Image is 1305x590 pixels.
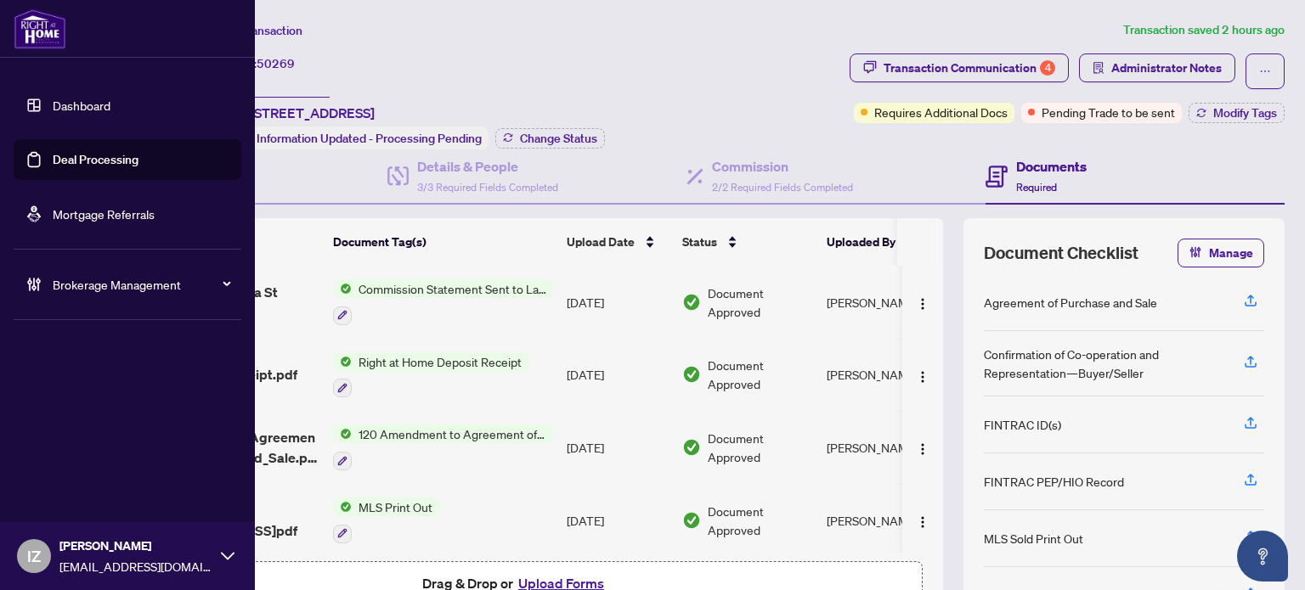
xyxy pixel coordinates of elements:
td: [DATE] [560,339,675,412]
img: Logo [916,297,929,311]
img: Status Icon [333,497,352,516]
div: Confirmation of Co-operation and Representation—Buyer/Seller [984,345,1223,382]
a: Deal Processing [53,152,138,167]
span: Document Approved [708,429,813,466]
img: Logo [916,515,929,529]
span: Status [682,233,717,251]
img: Logo [916,442,929,456]
span: Change Status [520,132,597,144]
button: Transaction Communication4 [850,53,1069,82]
td: [PERSON_NAME] [820,339,947,412]
span: 3/3 Required Fields Completed [417,181,558,194]
button: Open asap [1237,531,1288,582]
button: Modify Tags [1189,103,1285,123]
th: Uploaded By [820,218,947,266]
button: Logo [909,361,936,388]
span: View Transaction [212,23,302,38]
div: Agreement of Purchase and Sale [984,293,1157,312]
div: FINTRAC PEP/HIO Record [984,472,1124,491]
button: Status IconRight at Home Deposit Receipt [333,352,528,398]
button: Logo [909,289,936,316]
span: 120 Amendment to Agreement of Purchase and Sale [352,424,553,443]
span: Administrator Notes [1111,54,1222,81]
span: [EMAIL_ADDRESS][DOMAIN_NAME] [59,557,212,576]
span: 1317-[STREET_ADDRESS] [211,103,375,123]
span: Document Checklist [984,241,1138,265]
img: logo [14,8,66,49]
span: 2/2 Required Fields Completed [712,181,853,194]
button: Status IconCommission Statement Sent to Lawyer [333,279,553,325]
span: MLS Print Out [352,497,439,516]
button: Change Status [495,128,605,149]
td: [DATE] [560,266,675,339]
img: Document Status [682,293,701,312]
th: Document Tag(s) [326,218,560,266]
span: Modify Tags [1213,107,1277,119]
span: solution [1093,62,1104,74]
button: Manage [1178,239,1264,267]
button: Logo [909,434,936,461]
img: Logo [916,370,929,384]
span: Right at Home Deposit Receipt [352,352,528,371]
th: Upload Date [560,218,675,266]
a: Dashboard [53,98,110,113]
article: Transaction saved 2 hours ago [1123,20,1285,40]
td: [PERSON_NAME] [820,266,947,339]
a: Mortgage Referrals [53,206,155,222]
div: MLS Sold Print Out [984,529,1083,548]
img: Status Icon [333,352,352,371]
span: [PERSON_NAME] [59,537,212,555]
span: ellipsis [1259,65,1271,77]
button: Status IconMLS Print Out [333,497,439,543]
img: Document Status [682,365,701,384]
span: Upload Date [567,233,635,251]
span: IZ [27,544,41,568]
td: [PERSON_NAME] [820,484,947,557]
button: Logo [909,507,936,534]
span: Document Approved [708,502,813,539]
span: Document Approved [708,284,813,321]
div: 4 [1040,60,1055,76]
img: Document Status [682,511,701,530]
img: Status Icon [333,424,352,443]
img: Status Icon [333,279,352,298]
span: Brokerage Management [53,275,229,294]
span: Required [1016,181,1057,194]
div: FINTRAC ID(s) [984,415,1061,434]
td: [DATE] [560,411,675,484]
span: Information Updated - Processing Pending [257,131,482,146]
img: Document Status [682,438,701,457]
div: Status: [211,126,489,149]
h4: Details & People [417,156,558,177]
button: Status Icon120 Amendment to Agreement of Purchase and Sale [333,424,553,470]
div: Transaction Communication [884,54,1055,81]
button: Administrator Notes [1079,53,1235,82]
span: Pending Trade to be sent [1042,103,1175,121]
h4: Documents [1016,156,1087,177]
td: [DATE] [560,484,675,557]
span: Manage [1209,239,1253,267]
span: Requires Additional Docs [874,103,1008,121]
span: Document Approved [708,356,813,393]
span: Commission Statement Sent to Lawyer [352,279,553,298]
th: Status [675,218,820,266]
span: 50269 [257,56,295,71]
td: [PERSON_NAME] [820,411,947,484]
h4: Commission [712,156,853,177]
